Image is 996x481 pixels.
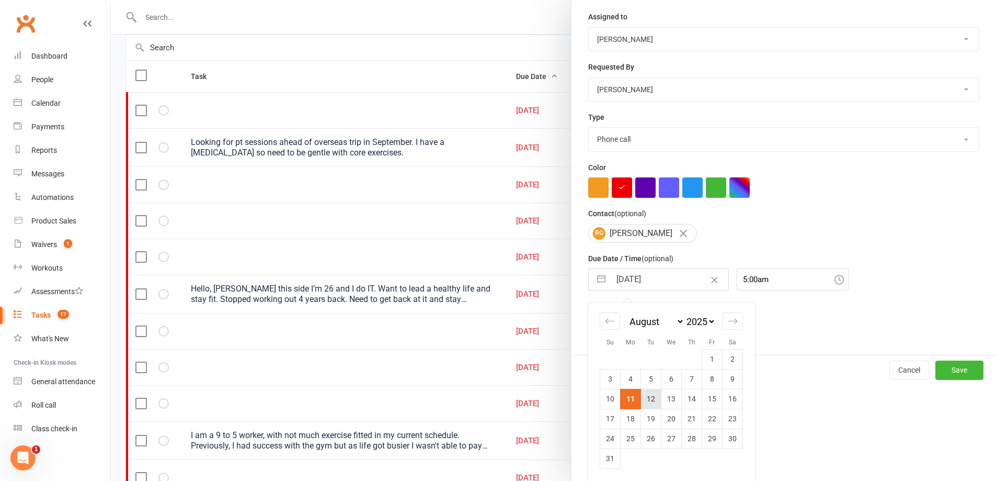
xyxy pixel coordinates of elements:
[661,429,682,449] td: Wednesday, August 27, 2025
[641,389,661,409] td: Tuesday, August 12, 2025
[688,339,695,346] small: Th
[621,409,641,429] td: Monday, August 18, 2025
[14,233,110,256] a: Waivers 1
[58,310,69,319] span: 17
[31,264,63,272] div: Workouts
[709,339,715,346] small: Fr
[32,445,40,454] span: 1
[31,424,77,433] div: Class check-in
[14,417,110,441] a: Class kiosk mode
[621,389,641,409] td: Selected. Monday, August 11, 2025
[14,92,110,115] a: Calendar
[702,389,723,409] td: Friday, August 15, 2025
[31,401,56,409] div: Roll call
[642,254,673,263] small: (optional)
[935,361,983,379] button: Save
[723,369,743,389] td: Saturday, August 9, 2025
[14,44,110,68] a: Dashboard
[723,429,743,449] td: Saturday, August 30, 2025
[606,339,614,346] small: Su
[31,99,61,107] div: Calendar
[31,377,95,386] div: General attendance
[31,52,67,60] div: Dashboard
[31,75,53,84] div: People
[14,162,110,186] a: Messages
[588,162,606,173] label: Color
[14,139,110,162] a: Reports
[31,311,51,319] div: Tasks
[621,369,641,389] td: Monday, August 4, 2025
[621,429,641,449] td: Monday, August 25, 2025
[661,409,682,429] td: Wednesday, August 20, 2025
[64,239,72,248] span: 1
[600,389,621,409] td: Sunday, August 10, 2025
[723,389,743,409] td: Saturday, August 16, 2025
[14,68,110,92] a: People
[641,429,661,449] td: Tuesday, August 26, 2025
[588,300,649,312] label: Email preferences
[702,409,723,429] td: Friday, August 22, 2025
[31,170,64,178] div: Messages
[14,115,110,139] a: Payments
[31,146,57,154] div: Reports
[31,287,83,296] div: Assessments
[588,111,604,123] label: Type
[588,11,627,23] label: Assigned to
[14,370,110,394] a: General attendance kiosk mode
[14,280,110,304] a: Assessments
[641,409,661,429] td: Tuesday, August 19, 2025
[682,389,702,409] td: Thursday, August 14, 2025
[661,389,682,409] td: Wednesday, August 13, 2025
[14,304,110,327] a: Tasks 17
[588,303,754,481] div: Calendar
[647,339,654,346] small: Tu
[729,339,736,346] small: Sa
[626,339,635,346] small: Mo
[10,445,36,471] iframe: Intercom live chat
[667,339,676,346] small: We
[588,208,646,219] label: Contact
[723,349,743,369] td: Saturday, August 2, 2025
[14,327,110,351] a: What's New
[14,256,110,280] a: Workouts
[31,193,74,202] div: Automations
[702,349,723,369] td: Friday, August 1, 2025
[600,369,621,389] td: Sunday, August 3, 2025
[14,209,110,233] a: Product Sales
[31,240,57,249] div: Waivers
[641,369,661,389] td: Tuesday, August 5, 2025
[600,449,621,468] td: Sunday, August 31, 2025
[31,334,69,343] div: What's New
[593,227,605,240] span: RG
[600,312,620,330] div: Move backward to switch to the previous month.
[702,429,723,449] td: Friday, August 29, 2025
[588,253,673,264] label: Due Date / Time
[889,361,929,379] button: Cancel
[661,369,682,389] td: Wednesday, August 6, 2025
[31,122,64,131] div: Payments
[588,224,697,243] div: [PERSON_NAME]
[682,409,702,429] td: Thursday, August 21, 2025
[14,186,110,209] a: Automations
[600,409,621,429] td: Sunday, August 17, 2025
[723,409,743,429] td: Saturday, August 23, 2025
[682,369,702,389] td: Thursday, August 7, 2025
[600,429,621,449] td: Sunday, August 24, 2025
[13,10,39,37] a: Clubworx
[705,270,724,289] button: Clear Date
[31,217,76,225] div: Product Sales
[614,209,646,218] small: (optional)
[682,429,702,449] td: Thursday, August 28, 2025
[588,61,634,73] label: Requested By
[702,369,723,389] td: Friday, August 8, 2025
[723,312,743,330] div: Move forward to switch to the next month.
[14,394,110,417] a: Roll call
